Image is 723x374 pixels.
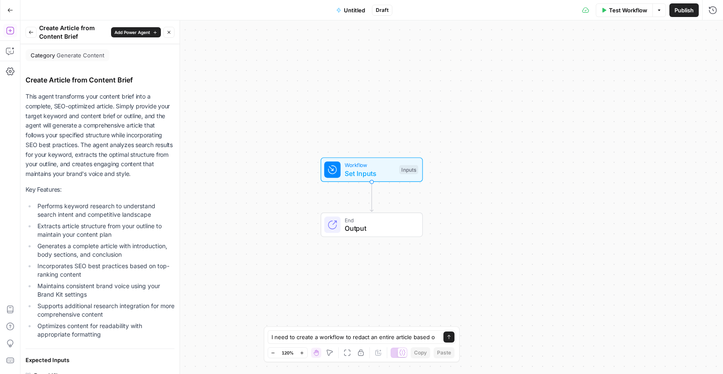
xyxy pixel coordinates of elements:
button: Untitled [331,3,370,17]
span: Workflow [345,161,395,169]
li: Extracts article structure from your outline to maintain your content plan [35,222,174,239]
button: Test Workflow [596,3,652,17]
div: Inputs [399,165,418,174]
textarea: I need to create a workflow to redact an entire article based o [271,333,435,341]
span: End [345,216,414,224]
li: Supports additional research integration for more comprehensive content [35,302,174,319]
div: WorkflowSet InputsInputs [293,157,451,182]
span: Untitled [344,6,365,14]
p: This agent transforms your content brief into a complete, SEO-optimized article. Simply provide y... [26,92,174,179]
span: Test Workflow [609,6,647,14]
span: Publish [674,6,694,14]
button: Publish [669,3,699,17]
button: Copy [411,347,430,358]
span: 120% [282,349,294,356]
li: Maintains consistent brand voice using your Brand Kit settings [35,282,174,299]
span: Draft [376,6,389,14]
div: Expected Inputs [26,356,174,364]
span: Output [345,223,414,233]
div: Create Article from Content Brief [26,75,174,85]
span: Category [31,51,55,59]
span: Add Power Agent [114,29,150,36]
span: Set Inputs [345,168,395,178]
li: Generates a complete article with introduction, body sections, and conclusion [35,242,174,259]
button: Paste [434,347,454,358]
li: Optimizes content for readability with appropriate formatting [35,322,174,339]
button: Add Power Agent [111,27,161,37]
g: Edge from start to end [370,182,373,212]
li: Incorporates SEO best practices based on top-ranking content [35,262,174,279]
li: Performs keyword research to understand search intent and competitive landscape [35,202,174,219]
div: EndOutput [293,212,451,237]
span: Generate Content [57,51,104,59]
p: Key Features: [26,185,174,195]
span: Paste [437,349,451,357]
span: Copy [414,349,427,357]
